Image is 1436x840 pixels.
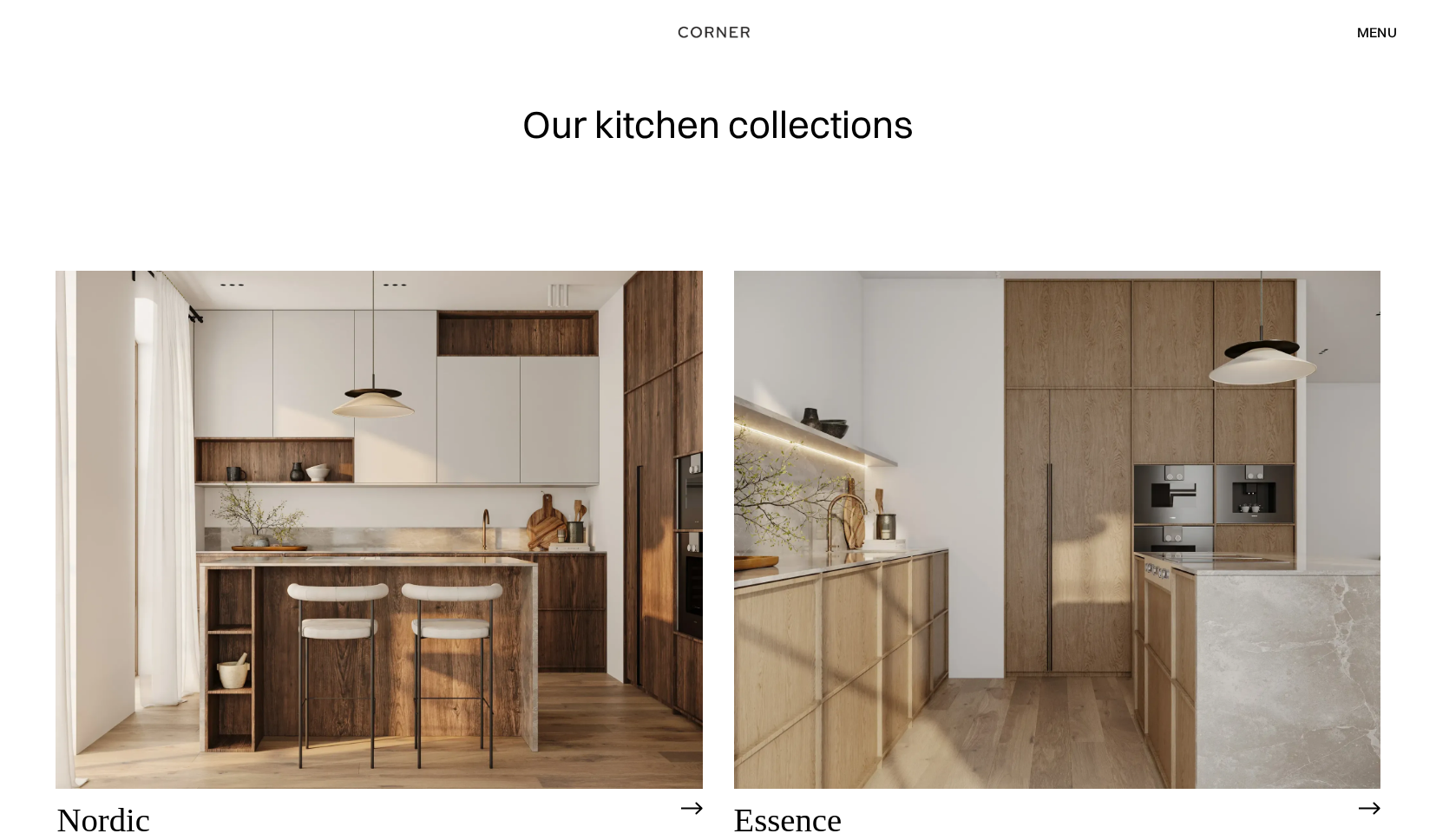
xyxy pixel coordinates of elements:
h2: Essence [734,802,1351,839]
h1: Our kitchen collections [522,104,914,145]
div: menu [1357,25,1397,39]
h2: Nordic [57,802,672,839]
div: menu [1340,17,1397,47]
a: home [655,21,781,43]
